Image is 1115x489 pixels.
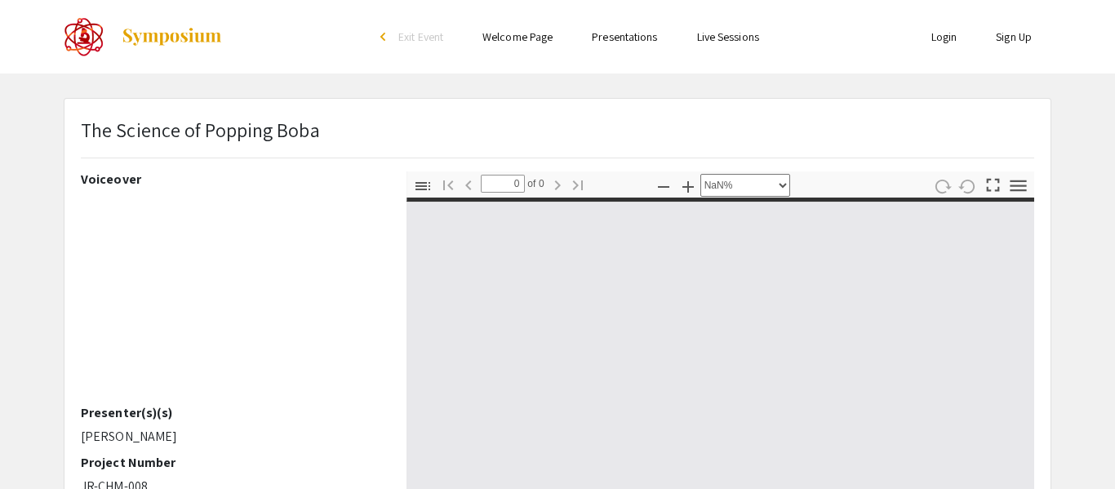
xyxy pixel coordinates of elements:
a: Login [931,29,957,44]
a: The 2022 CoorsTek Denver Metro Regional Science and Engineering Fair [64,16,223,57]
h2: Voiceover [81,171,382,187]
div: arrow_back_ios [380,32,390,42]
input: Page [481,175,525,193]
button: Zoom Out [650,174,677,198]
span: Exit Event [398,29,443,44]
p: [PERSON_NAME] [81,427,382,447]
button: Rotate Clockwise [929,174,957,198]
button: Next Page [544,172,571,196]
span: of 0 [525,175,544,193]
button: Zoom In [674,174,702,198]
button: Go to Last Page [564,172,592,196]
h2: Project Number [81,455,382,470]
select: Zoom [700,174,790,197]
a: Presentations [592,29,657,44]
button: Previous Page [455,172,482,196]
a: Sign Up [996,29,1032,44]
button: Toggle Sidebar [409,174,437,198]
button: Go to First Page [434,172,462,196]
img: The 2022 CoorsTek Denver Metro Regional Science and Engineering Fair [64,16,104,57]
img: Symposium by ForagerOne [121,27,223,47]
a: Live Sessions [697,29,759,44]
iframe: YouTube video player [81,193,382,405]
h2: Presenter(s)(s) [81,405,382,420]
button: Tools [1005,174,1033,198]
a: Welcome Page [482,29,553,44]
p: The Science of Popping Boba [81,115,320,144]
button: Switch to Presentation Mode [980,171,1007,195]
button: Rotate Counterclockwise [954,174,982,198]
